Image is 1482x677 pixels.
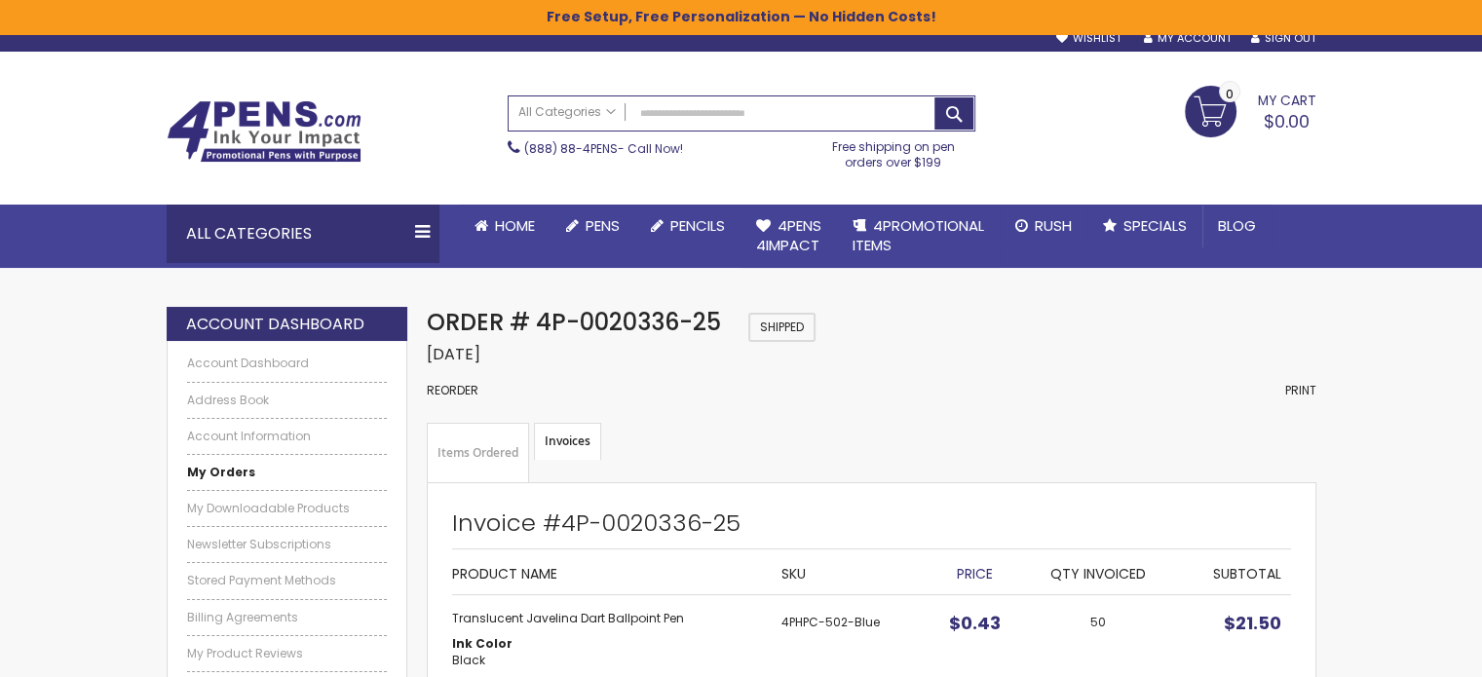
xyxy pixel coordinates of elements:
[186,314,364,335] strong: Account Dashboard
[1035,215,1072,236] span: Rush
[812,132,975,170] div: Free shipping on pen orders over $199
[427,306,721,338] span: Order # 4P-0020336-25
[1218,215,1256,236] span: Blog
[427,343,480,365] span: [DATE]
[187,465,388,480] a: My Orders
[1090,614,1106,630] span: 50
[1285,383,1316,398] a: Print
[187,464,255,480] strong: My Orders
[187,537,388,552] a: Newsletter Subscriptions
[509,96,626,129] a: All Categories
[837,205,1000,268] a: 4PROMOTIONALITEMS
[427,423,529,483] a: Items Ordered
[187,646,388,661] a: My Product Reviews
[524,140,618,157] a: (888) 88-4PENS
[534,423,601,460] strong: Invoices
[756,215,821,255] span: 4Pens 4impact
[187,501,388,516] a: My Downloadable Products
[518,104,616,120] span: All Categories
[853,215,984,255] span: 4PROMOTIONAL ITEMS
[1174,549,1290,594] th: Subtotal
[187,429,388,444] a: Account Information
[1202,205,1272,247] a: Blog
[187,610,388,625] a: Billing Agreements
[1224,611,1281,635] span: $21.50
[187,356,388,371] a: Account Dashboard
[1022,549,1174,594] th: Qty Invoiced
[1055,31,1121,46] a: Wishlist
[635,205,741,247] a: Pencils
[1143,31,1231,46] a: My Account
[524,140,683,157] span: - Call Now!
[452,611,762,626] strong: Translucent Javelina Dart Ballpoint Pen
[452,636,762,652] dt: Ink Color
[1185,86,1316,134] a: $0.00 0
[1123,215,1187,236] span: Specials
[427,382,478,398] a: Reorder
[452,549,772,594] th: Product Name
[495,215,535,236] span: Home
[459,205,551,247] a: Home
[167,100,361,163] img: 4Pens Custom Pens and Promotional Products
[187,393,388,408] a: Address Book
[452,507,741,539] strong: Invoice #4P-0020336-25
[1087,205,1202,247] a: Specials
[586,215,620,236] span: Pens
[1226,85,1234,103] span: 0
[748,313,816,342] span: Shipped
[551,205,635,247] a: Pens
[949,611,1001,635] span: $0.43
[741,205,837,268] a: 4Pens4impact
[452,653,762,668] dd: Black
[670,215,725,236] span: Pencils
[1264,109,1310,133] span: $0.00
[187,573,388,588] a: Stored Payment Methods
[929,549,1023,594] th: Price
[1000,205,1087,247] a: Rush
[1285,382,1316,398] span: Print
[772,549,928,594] th: SKU
[167,205,439,263] div: All Categories
[1250,31,1315,46] a: Sign Out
